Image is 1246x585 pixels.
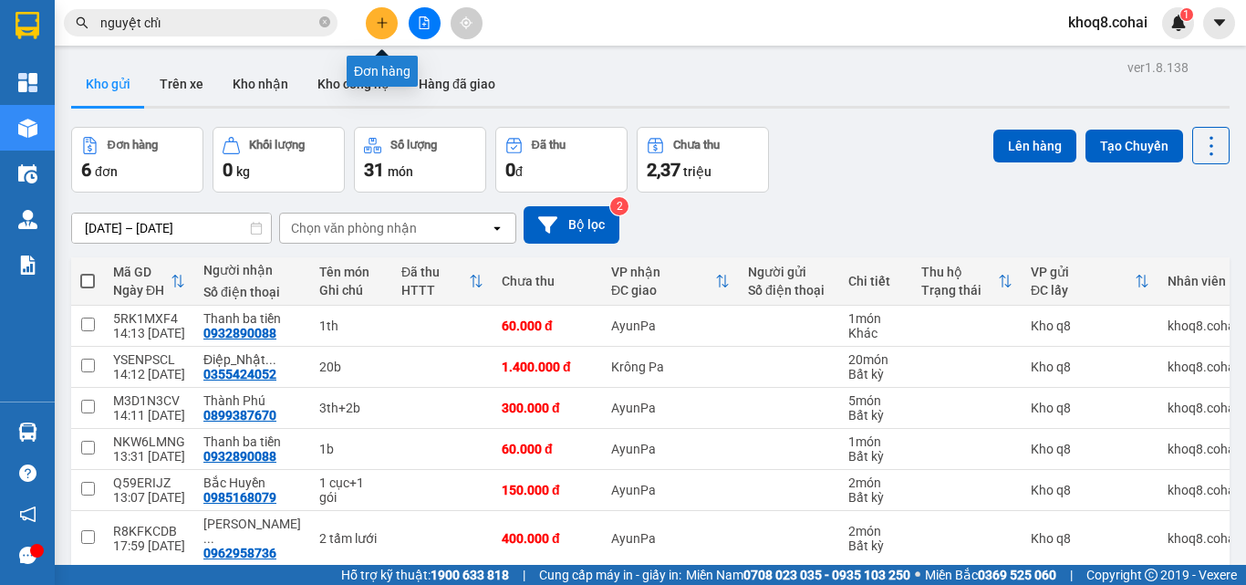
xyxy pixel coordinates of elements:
[1127,57,1189,78] div: ver 1.8.138
[1168,442,1238,456] div: khoq8.cohai
[236,164,250,179] span: kg
[76,16,88,29] span: search
[418,16,431,29] span: file-add
[19,547,36,564] span: message
[113,265,171,279] div: Mã GD
[611,360,730,374] div: Krông Pa
[602,257,739,306] th: Toggle SortBy
[1031,360,1149,374] div: Kho q8
[319,531,383,546] div: 2 tấm lưới
[291,219,417,237] div: Chọn văn phòng nhận
[203,490,276,505] div: 0985168079
[611,265,715,279] div: VP nhận
[113,283,171,298] div: Ngày ĐH
[848,475,903,490] div: 2 món
[523,565,525,585] span: |
[113,434,185,449] div: NKW6LMNG
[100,13,316,33] input: Tìm tên, số ĐT hoặc mã đơn
[1031,401,1149,415] div: Kho q8
[203,367,276,381] div: 0355424052
[611,319,730,333] div: AyunPa
[203,408,276,423] div: 0899387670
[848,393,903,408] div: 5 món
[686,565,910,585] span: Miền Nam
[203,263,301,277] div: Người nhận
[848,326,903,340] div: Khác
[113,449,185,464] div: 13:31 [DATE]
[1031,483,1149,497] div: Kho q8
[1070,565,1073,585] span: |
[848,352,903,367] div: 20 món
[303,62,404,106] button: Kho công nợ
[218,62,303,106] button: Kho nhận
[1085,130,1183,162] button: Tạo Chuyến
[848,274,903,288] div: Chi tiết
[113,352,185,367] div: YSENPSCL
[1031,265,1135,279] div: VP gửi
[319,475,383,505] div: 1 cục+1 gói
[925,565,1056,585] span: Miền Bắc
[637,127,769,193] button: Chưa thu2,37 triệu
[848,367,903,381] div: Bất kỳ
[95,164,118,179] span: đơn
[18,164,37,183] img: warehouse-icon
[113,408,185,423] div: 14:11 [DATE]
[683,164,711,179] span: triệu
[1054,11,1162,34] span: khoq8.cohai
[1203,7,1235,39] button: caret-down
[104,257,194,306] th: Toggle SortBy
[502,483,593,497] div: 150.000 đ
[354,127,486,193] button: Số lượng31món
[392,257,493,306] th: Toggle SortBy
[912,257,1022,306] th: Toggle SortBy
[611,401,730,415] div: AyunPa
[743,568,910,582] strong: 0708 023 035 - 0935 103 250
[81,159,91,181] span: 6
[404,62,510,106] button: Hàng đã giao
[113,538,185,553] div: 17:59 [DATE]
[71,62,145,106] button: Kho gửi
[108,139,158,151] div: Đơn hàng
[748,283,830,298] div: Số điện thoại
[319,283,383,298] div: Ghi chú
[401,283,469,298] div: HTTT
[113,367,185,381] div: 14:12 [DATE]
[502,401,593,415] div: 300.000 đ
[611,531,730,546] div: AyunPa
[364,159,384,181] span: 31
[1168,483,1238,497] div: khoq8.cohai
[113,326,185,340] div: 14:13 [DATE]
[203,475,301,490] div: Bắc Huyền
[460,16,472,29] span: aim
[915,571,920,579] span: ⚪️
[18,423,37,442] img: warehouse-icon
[19,506,36,523] span: notification
[203,393,301,408] div: Thành Phú
[502,319,593,333] div: 60.000 đ
[113,393,185,408] div: M3D1N3CV
[610,197,628,215] sup: 2
[673,139,720,151] div: Chưa thu
[431,568,509,582] strong: 1900 633 818
[203,546,276,560] div: 0962958736
[388,164,413,179] span: món
[1168,274,1238,288] div: Nhân viên
[1031,319,1149,333] div: Kho q8
[18,210,37,229] img: warehouse-icon
[401,265,469,279] div: Đã thu
[319,401,383,415] div: 3th+2b
[16,12,39,39] img: logo-vxr
[978,568,1056,582] strong: 0369 525 060
[18,256,37,275] img: solution-icon
[1022,257,1158,306] th: Toggle SortBy
[341,565,509,585] span: Hỗ trợ kỹ thuật:
[319,442,383,456] div: 1b
[113,311,185,326] div: 5RK1MXF4
[921,265,998,279] div: Thu hộ
[1031,283,1135,298] div: ĐC lấy
[848,524,903,538] div: 2 món
[203,311,301,326] div: Thanh ba tiền
[19,465,36,482] span: question-circle
[505,159,515,181] span: 0
[203,285,301,299] div: Số điện thoại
